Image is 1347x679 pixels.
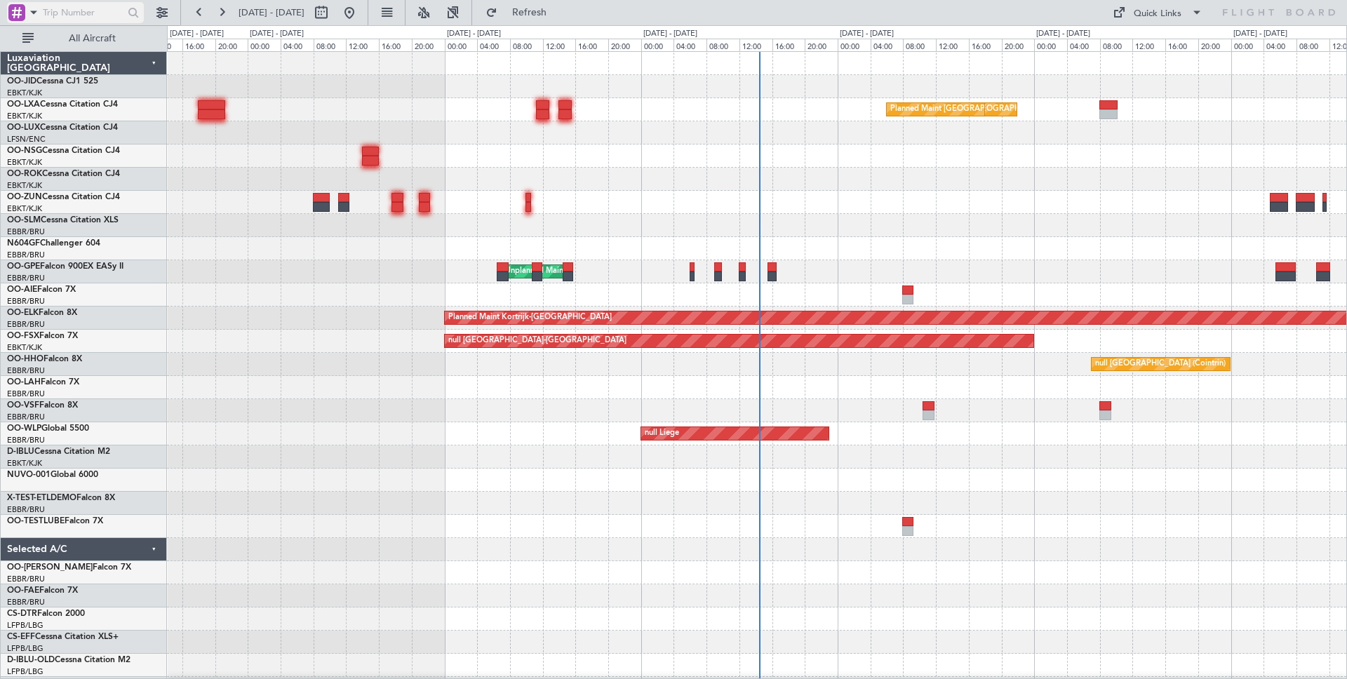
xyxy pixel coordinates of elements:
div: 12:00 [1132,39,1165,51]
a: OO-LAHFalcon 7X [7,378,79,386]
div: 04:00 [477,39,510,51]
a: OO-FSXFalcon 7X [7,332,78,340]
a: EBBR/BRU [7,389,45,399]
a: EBBR/BRU [7,250,45,260]
span: Refresh [500,8,559,18]
div: 04:00 [673,39,706,51]
a: NUVO-001Global 6000 [7,471,98,479]
a: OO-GPEFalcon 900EX EASy II [7,262,123,271]
input: Trip Number [43,2,121,23]
div: [DATE] - [DATE] [1233,28,1287,40]
a: N604GFChallenger 604 [7,239,100,248]
span: All Aircraft [36,34,148,43]
span: CS-EFF [7,633,35,641]
a: EBKT/KJK [7,157,42,168]
span: OO-LAH [7,378,41,386]
a: OO-JIDCessna CJ1 525 [7,77,98,86]
a: LFPB/LBG [7,620,43,631]
div: 04:00 [1264,39,1296,51]
a: OO-SLMCessna Citation XLS [7,216,119,224]
span: X-TEST-ETLDEMO [7,494,76,502]
a: EBBR/BRU [7,365,45,376]
a: EBBR/BRU [7,412,45,422]
div: [DATE] - [DATE] [643,28,697,40]
div: null [GEOGRAPHIC_DATA] (Cointrin) [1095,354,1226,375]
div: 12:00 [936,39,969,51]
span: OO-NSG [7,147,42,155]
span: OO-JID [7,77,36,86]
div: 20:00 [412,39,445,51]
span: OO-ELK [7,309,39,317]
div: 00:00 [1034,39,1067,51]
button: Quick Links [1106,1,1209,24]
div: 16:00 [772,39,805,51]
div: [DATE] - [DATE] [447,28,501,40]
a: EBBR/BRU [7,227,45,237]
button: Refresh [479,1,563,24]
div: 16:00 [182,39,215,51]
a: D-IBLU-OLDCessna Citation M2 [7,656,130,664]
a: D-IBLUCessna Citation M2 [7,448,110,456]
div: 20:00 [805,39,838,51]
a: EBKT/KJK [7,203,42,214]
a: CS-DTRFalcon 2000 [7,610,85,618]
span: D-IBLU-OLD [7,656,55,664]
span: OO-FSX [7,332,39,340]
div: null Liege [645,423,679,444]
div: 12:00 [543,39,576,51]
a: EBKT/KJK [7,342,42,353]
div: 20:00 [608,39,641,51]
div: 04:00 [281,39,314,51]
div: Planned Maint Kortrijk-[GEOGRAPHIC_DATA] [448,307,612,328]
span: OO-HHO [7,355,43,363]
div: 00:00 [838,39,871,51]
a: LFPB/LBG [7,666,43,677]
a: OO-ZUNCessna Citation CJ4 [7,193,120,201]
div: 08:00 [510,39,543,51]
div: 20:00 [1198,39,1231,51]
span: [DATE] - [DATE] [239,6,304,19]
a: X-TEST-ETLDEMOFalcon 8X [7,494,115,502]
div: 00:00 [445,39,478,51]
div: 00:00 [1231,39,1264,51]
div: 16:00 [379,39,412,51]
div: Planned Maint [GEOGRAPHIC_DATA] ([GEOGRAPHIC_DATA] National) [890,99,1144,120]
a: OO-ROKCessna Citation CJ4 [7,170,120,178]
span: OO-ZUN [7,193,42,201]
a: OO-NSGCessna Citation CJ4 [7,147,120,155]
a: OO-TESTLUBEFalcon 7X [7,517,103,525]
a: OO-[PERSON_NAME]Falcon 7X [7,563,131,572]
span: OO-[PERSON_NAME] [7,563,93,572]
div: 20:00 [215,39,248,51]
div: 16:00 [575,39,608,51]
a: EBBR/BRU [7,597,45,607]
a: EBKT/KJK [7,458,42,469]
div: [DATE] - [DATE] [1036,28,1090,40]
a: EBBR/BRU [7,504,45,515]
div: 04:00 [871,39,904,51]
div: [DATE] - [DATE] [170,28,224,40]
a: EBKT/KJK [7,111,42,121]
div: 20:00 [1002,39,1035,51]
div: 16:00 [969,39,1002,51]
div: 04:00 [1067,39,1100,51]
a: OO-ELKFalcon 8X [7,309,77,317]
span: D-IBLU [7,448,34,456]
a: CS-EFFCessna Citation XLS+ [7,633,119,641]
div: 08:00 [1296,39,1329,51]
a: EBBR/BRU [7,273,45,283]
div: 08:00 [314,39,347,51]
div: 00:00 [641,39,674,51]
a: OO-AIEFalcon 7X [7,285,76,294]
a: LFPB/LBG [7,643,43,654]
a: EBBR/BRU [7,435,45,445]
span: OO-FAE [7,586,39,595]
a: LFSN/ENC [7,134,46,144]
div: 12:00 [346,39,379,51]
a: OO-LXACessna Citation CJ4 [7,100,118,109]
span: OO-AIE [7,285,37,294]
span: CS-DTR [7,610,37,618]
span: OO-WLP [7,424,41,433]
span: OO-GPE [7,262,40,271]
span: OO-LXA [7,100,40,109]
